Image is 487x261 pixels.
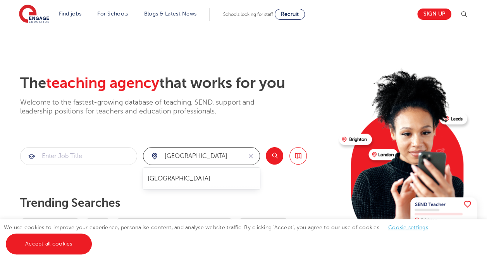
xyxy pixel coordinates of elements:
p: Welcome to the fastest-growing database of teaching, SEND, support and leadership positions for t... [20,98,276,116]
a: Benefits of working with Engage Education [115,218,233,229]
a: Cookie settings [388,225,428,230]
a: Find jobs [59,11,82,17]
span: We use cookies to improve your experience, personalise content, and analyse website traffic. By c... [4,225,436,247]
input: Submit [21,148,137,165]
div: Submit [20,147,137,165]
a: Sign up [417,9,451,20]
h2: The that works for you [20,74,333,92]
span: Schools looking for staff [223,12,273,17]
button: Clear [242,148,260,165]
ul: Submit [146,171,257,186]
a: Register with us [238,218,289,229]
div: Submit [143,147,260,165]
img: Engage Education [19,5,49,24]
a: Blogs & Latest News [144,11,197,17]
p: Trending searches [20,196,333,210]
a: Teaching Vacancies [20,218,80,229]
a: Accept all cookies [6,234,92,254]
span: Recruit [281,11,299,17]
a: Recruit [275,9,305,20]
input: Submit [143,148,242,165]
li: [GEOGRAPHIC_DATA] [146,171,257,186]
span: teaching agency [46,75,159,91]
button: Search [266,147,283,165]
a: For Schools [97,11,128,17]
a: SEND [85,218,111,229]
